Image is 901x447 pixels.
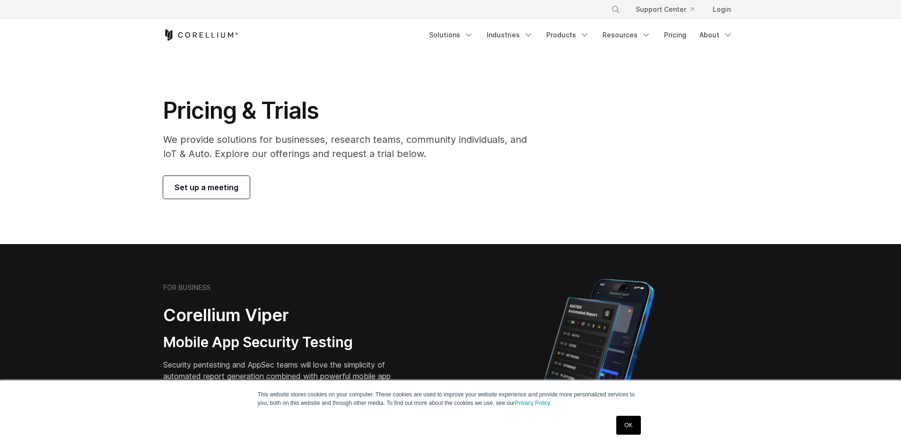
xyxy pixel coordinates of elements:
a: Privacy Policy. [515,400,551,406]
a: Solutions [423,26,479,44]
a: Products [541,26,595,44]
span: Set up a meeting [175,182,238,193]
h3: Mobile App Security Testing [163,333,405,351]
a: Corellium Home [163,29,238,41]
button: Search [607,1,624,18]
p: This website stores cookies on your computer. These cookies are used to improve your website expe... [258,390,644,407]
img: Corellium MATRIX automated report on iPhone showing app vulnerability test results across securit... [528,274,670,440]
h2: Corellium Viper [163,305,405,326]
a: Resources [597,26,656,44]
a: About [694,26,738,44]
div: Navigation Menu [423,26,738,44]
a: OK [616,416,640,435]
a: Pricing [658,26,692,44]
h1: Pricing & Trials [163,96,540,125]
a: Support Center [628,1,701,18]
p: We provide solutions for businesses, research teams, community individuals, and IoT & Auto. Explo... [163,132,540,161]
a: Set up a meeting [163,176,250,199]
h6: FOR BUSINESS [163,283,210,292]
p: Security pentesting and AppSec teams will love the simplicity of automated report generation comb... [163,359,405,393]
div: Navigation Menu [600,1,738,18]
a: Login [705,1,738,18]
a: Industries [481,26,539,44]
